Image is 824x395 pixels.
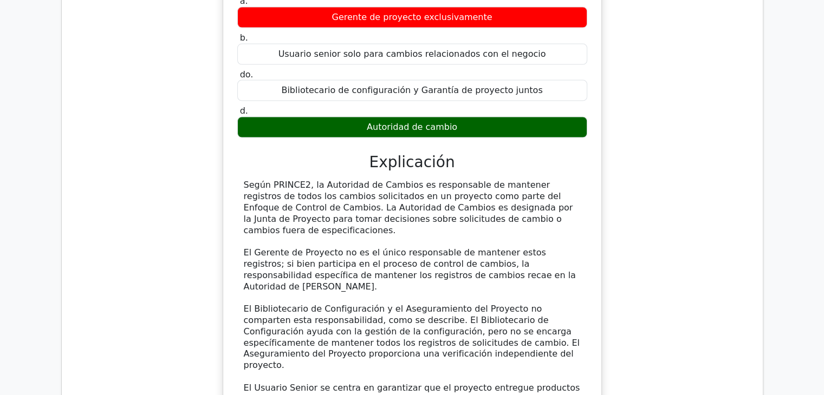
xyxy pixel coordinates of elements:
[244,247,576,291] font: El Gerente de Proyecto no es el único responsable de mantener estos registros; si bien participa ...
[240,106,248,116] font: d.
[281,85,542,95] font: Bibliotecario de configuración y Garantía de proyecto juntos
[244,180,573,235] font: Según PRINCE2, la Autoridad de Cambios es responsable de mantener registros de todos los cambios ...
[244,304,580,370] font: El Bibliotecario de Configuración y el Aseguramiento del Proyecto no comparten esta responsabilid...
[278,49,546,59] font: Usuario senior solo para cambios relacionados con el negocio
[332,12,492,22] font: Gerente de proyecto exclusivamente
[240,32,248,43] font: b.
[240,69,254,80] font: do.
[367,122,457,132] font: Autoridad de cambio
[369,153,455,171] font: Explicación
